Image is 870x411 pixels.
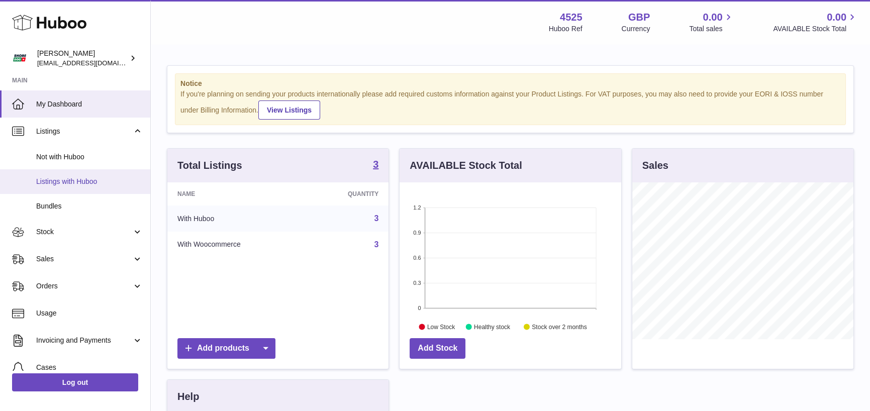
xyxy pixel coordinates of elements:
[258,100,320,120] a: View Listings
[36,281,132,291] span: Orders
[414,255,421,261] text: 0.6
[36,336,132,345] span: Invoicing and Payments
[773,24,858,34] span: AVAILABLE Stock Total
[418,305,421,311] text: 0
[167,182,305,205] th: Name
[36,127,132,136] span: Listings
[12,373,138,391] a: Log out
[373,159,378,169] strong: 3
[177,338,275,359] a: Add products
[689,24,734,34] span: Total sales
[773,11,858,34] a: 0.00 AVAILABLE Stock Total
[177,390,199,403] h3: Help
[703,11,723,24] span: 0.00
[642,159,668,172] h3: Sales
[549,24,583,34] div: Huboo Ref
[12,51,27,66] img: internalAdmin-4525@internal.huboo.com
[410,159,522,172] h3: AVAILABLE Stock Total
[167,232,305,258] td: With Woocommerce
[36,177,143,186] span: Listings with Huboo
[410,338,465,359] a: Add Stock
[414,204,421,211] text: 1.2
[560,11,583,24] strong: 4525
[374,240,378,249] a: 3
[414,280,421,286] text: 0.3
[622,24,650,34] div: Currency
[414,230,421,236] text: 0.9
[36,201,143,211] span: Bundles
[374,214,378,223] a: 3
[373,159,378,171] a: 3
[36,227,132,237] span: Stock
[180,89,840,120] div: If you're planning on sending your products internationally please add required customs informati...
[427,323,455,330] text: Low Stock
[36,254,132,264] span: Sales
[177,159,242,172] h3: Total Listings
[36,309,143,318] span: Usage
[37,59,148,67] span: [EMAIL_ADDRESS][DOMAIN_NAME]
[167,205,305,232] td: With Huboo
[37,49,128,68] div: [PERSON_NAME]
[474,323,511,330] text: Healthy stock
[36,99,143,109] span: My Dashboard
[36,152,143,162] span: Not with Huboo
[532,323,587,330] text: Stock over 2 months
[628,11,650,24] strong: GBP
[689,11,734,34] a: 0.00 Total sales
[180,79,840,88] strong: Notice
[36,363,143,372] span: Cases
[305,182,389,205] th: Quantity
[827,11,846,24] span: 0.00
